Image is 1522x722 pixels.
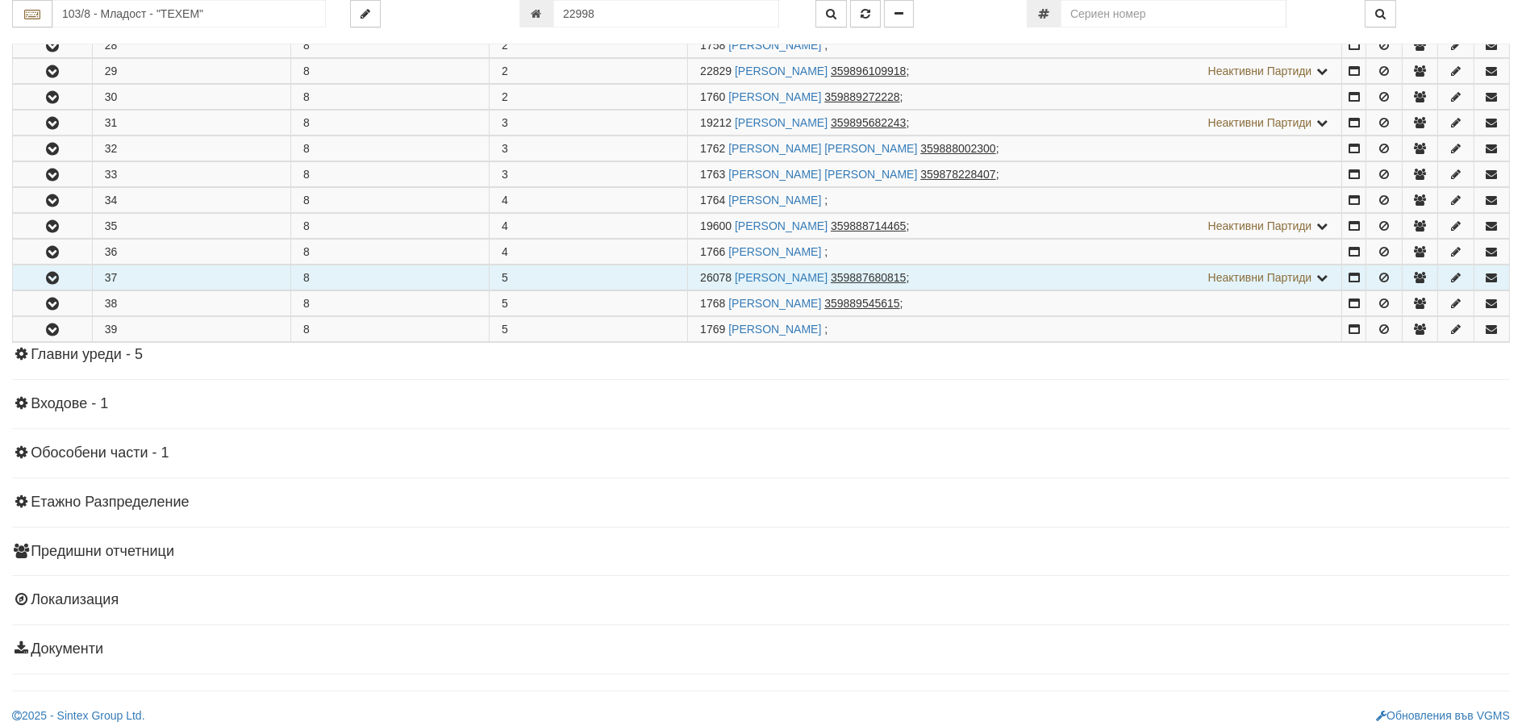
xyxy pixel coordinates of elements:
[12,347,1510,363] h4: Главни уреди - 5
[831,116,906,129] tcxspan: Call 359895682243 via 3CX
[12,592,1510,608] h4: Локализация
[831,65,906,77] tcxspan: Call 359896109918 via 3CX
[92,85,290,110] td: 30
[92,59,290,84] td: 29
[831,271,906,284] tcxspan: Call 359887680815 via 3CX
[502,39,508,52] span: 2
[92,162,290,187] td: 33
[688,33,1342,58] td: ;
[502,90,508,103] span: 2
[502,116,508,129] span: 3
[92,240,290,265] td: 36
[92,188,290,213] td: 34
[728,194,821,207] a: [PERSON_NAME]
[1208,65,1312,77] span: Неактивни Партиди
[290,317,489,342] td: 8
[290,214,489,239] td: 8
[502,245,508,258] span: 4
[688,214,1342,239] td: ;
[688,85,1342,110] td: ;
[92,33,290,58] td: 28
[12,641,1510,657] h4: Документи
[735,219,828,232] a: [PERSON_NAME]
[700,65,732,77] span: Партида №
[290,136,489,161] td: 8
[502,142,508,155] span: 3
[700,142,725,155] span: Партида №
[502,297,508,310] span: 5
[12,709,145,722] a: 2025 - Sintex Group Ltd.
[502,323,508,336] span: 5
[92,136,290,161] td: 32
[824,90,899,103] tcxspan: Call 359889272228 via 3CX
[700,116,732,129] span: Партида №
[290,291,489,316] td: 8
[728,90,821,103] a: [PERSON_NAME]
[700,245,725,258] span: Партида №
[688,59,1342,84] td: ;
[502,194,508,207] span: 4
[290,240,489,265] td: 8
[728,323,821,336] a: [PERSON_NAME]
[290,111,489,136] td: 8
[502,65,508,77] span: 2
[1208,271,1312,284] span: Неактивни Партиди
[728,245,821,258] a: [PERSON_NAME]
[290,85,489,110] td: 8
[700,271,732,284] span: Партида №
[290,162,489,187] td: 8
[688,111,1342,136] td: ;
[735,65,828,77] a: [PERSON_NAME]
[728,168,917,181] a: [PERSON_NAME] [PERSON_NAME]
[700,39,725,52] span: Партида №
[12,495,1510,511] h4: Етажно Разпределение
[700,219,732,232] span: Партида №
[92,291,290,316] td: 38
[735,271,828,284] a: [PERSON_NAME]
[728,297,821,310] a: [PERSON_NAME]
[290,265,489,290] td: 8
[920,142,995,155] tcxspan: Call 359888002300 via 3CX
[735,116,828,129] a: [PERSON_NAME]
[688,317,1342,342] td: ;
[700,297,725,310] span: Партида №
[12,445,1510,461] h4: Обособени части - 1
[92,111,290,136] td: 31
[1376,709,1510,722] a: Обновления във VGMS
[688,188,1342,213] td: ;
[502,219,508,232] span: 4
[688,136,1342,161] td: ;
[920,168,995,181] tcxspan: Call 359878228407 via 3CX
[1208,116,1312,129] span: Неактивни Партиди
[700,90,725,103] span: Партида №
[831,219,906,232] tcxspan: Call 359888714465 via 3CX
[12,396,1510,412] h4: Входове - 1
[728,39,821,52] a: [PERSON_NAME]
[290,188,489,213] td: 8
[290,33,489,58] td: 8
[700,194,725,207] span: Партида №
[824,297,899,310] tcxspan: Call 359889545615 via 3CX
[92,317,290,342] td: 39
[688,291,1342,316] td: ;
[688,265,1342,290] td: ;
[700,323,725,336] span: Партида №
[728,142,917,155] a: [PERSON_NAME] [PERSON_NAME]
[688,240,1342,265] td: ;
[92,214,290,239] td: 35
[700,168,725,181] span: Партида №
[502,168,508,181] span: 3
[688,162,1342,187] td: ;
[502,271,508,284] span: 5
[92,265,290,290] td: 37
[12,544,1510,560] h4: Предишни отчетници
[290,59,489,84] td: 8
[1208,219,1312,232] span: Неактивни Партиди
